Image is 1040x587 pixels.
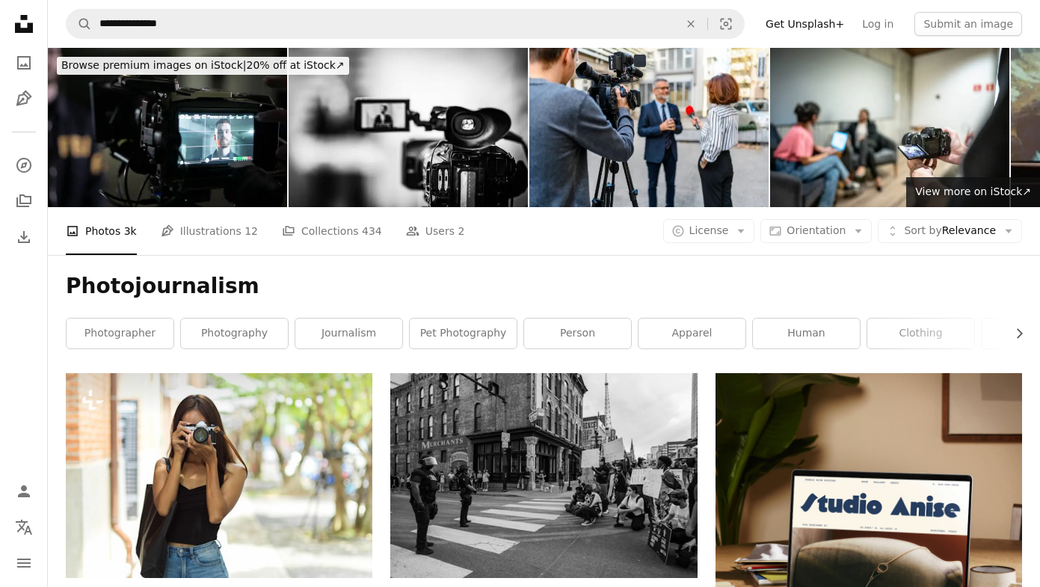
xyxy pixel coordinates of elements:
span: Sort by [904,224,941,236]
a: journalism [295,319,402,348]
span: 12 [244,223,258,239]
a: Log in [853,12,902,36]
a: pet photography [410,319,517,348]
button: Search Unsplash [67,10,92,38]
a: Collections [9,186,39,216]
a: Collections 434 [282,207,382,255]
form: Find visuals sitewide [66,9,745,39]
img: Shooting a scene with an FBI agent on camera [48,48,287,207]
img: Journalistic interview. [529,48,769,207]
button: License [663,219,755,243]
span: View more on iStock ↗ [915,185,1031,197]
a: human [753,319,860,348]
a: View more on iStock↗ [906,177,1040,207]
a: Download History [9,222,39,252]
span: 20% off at iStock ↗ [61,59,345,71]
a: Illustrations 12 [161,207,258,255]
a: apparel [639,319,745,348]
img: Female tourist photographer taking picture of old city with vintage camera, capturing the holiday... [66,373,372,577]
span: Relevance [904,224,996,239]
img: Camera Recording at a Press Conference. [289,48,528,207]
img: grayscale photo of people walking on street near building [390,373,697,577]
span: Orientation [787,224,846,236]
button: Sort byRelevance [878,219,1022,243]
img: Cameraman recording video on camera in a seminar [770,48,1009,207]
a: clothing [867,319,974,348]
button: Menu [9,548,39,578]
span: 434 [362,223,382,239]
h1: Photojournalism [66,273,1022,300]
span: License [689,224,729,236]
a: Log in / Sign up [9,476,39,506]
button: Orientation [760,219,872,243]
a: Browse premium images on iStock|20% off at iStock↗ [48,48,358,84]
a: photographer [67,319,173,348]
button: Language [9,512,39,542]
span: Browse premium images on iStock | [61,59,246,71]
button: Submit an image [914,12,1022,36]
a: person [524,319,631,348]
a: Get Unsplash+ [757,12,853,36]
a: Photos [9,48,39,78]
button: scroll list to the right [1006,319,1022,348]
button: Visual search [708,10,744,38]
span: 2 [458,223,464,239]
a: Explore [9,150,39,180]
button: Clear [674,10,707,38]
a: photography [181,319,288,348]
a: Illustrations [9,84,39,114]
a: Users 2 [406,207,465,255]
a: Female tourist photographer taking picture of old city with vintage camera, capturing the holiday... [66,468,372,482]
a: grayscale photo of people walking on street near building [390,468,697,482]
